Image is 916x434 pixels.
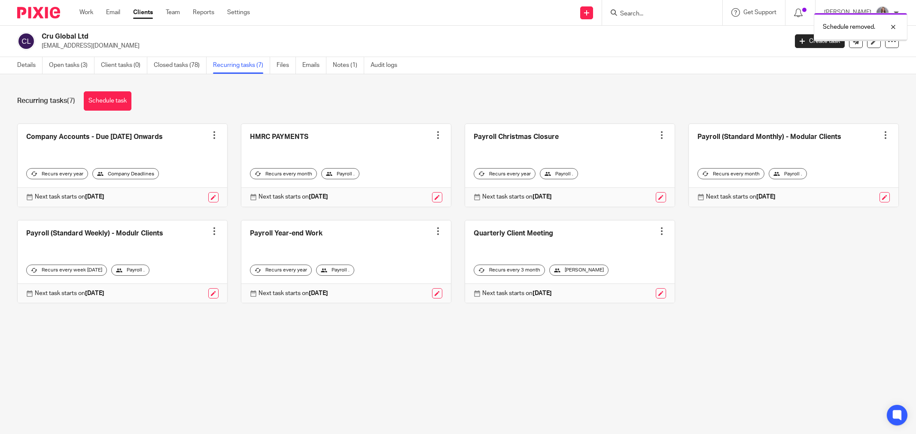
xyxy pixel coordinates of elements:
[250,168,317,179] div: Recurs every month
[166,8,180,17] a: Team
[302,57,326,74] a: Emails
[321,168,359,179] div: Payroll .
[111,265,149,276] div: Payroll .
[85,290,104,296] strong: [DATE]
[42,42,782,50] p: [EMAIL_ADDRESS][DOMAIN_NAME]
[823,23,875,31] p: Schedule removed.
[482,289,552,298] p: Next task starts on
[533,194,552,200] strong: [DATE]
[769,168,807,179] div: Payroll .
[333,57,364,74] a: Notes (1)
[876,6,889,20] img: Amanda-scaled.jpg
[101,57,147,74] a: Client tasks (0)
[474,168,536,179] div: Recurs every year
[133,8,153,17] a: Clients
[482,193,552,201] p: Next task starts on
[706,193,776,201] p: Next task starts on
[67,97,75,104] span: (7)
[17,32,35,50] img: svg%3E
[474,265,545,276] div: Recurs every 3 month
[26,265,107,276] div: Recurs every week [DATE]
[227,8,250,17] a: Settings
[549,265,609,276] div: [PERSON_NAME]
[84,91,131,111] a: Schedule task
[106,8,120,17] a: Email
[26,168,88,179] div: Recurs every year
[277,57,296,74] a: Files
[309,290,328,296] strong: [DATE]
[154,57,207,74] a: Closed tasks (78)
[42,32,634,41] h2: Cru Global Ltd
[85,194,104,200] strong: [DATE]
[316,265,354,276] div: Payroll .
[193,8,214,17] a: Reports
[756,194,776,200] strong: [DATE]
[92,168,159,179] div: Company Deadlines
[17,96,75,105] h1: Recurring tasks
[259,289,328,298] p: Next task starts on
[17,7,60,18] img: Pixie
[250,265,312,276] div: Recurs every year
[17,57,43,74] a: Details
[35,193,104,201] p: Next task starts on
[35,289,104,298] p: Next task starts on
[49,57,94,74] a: Open tasks (3)
[259,193,328,201] p: Next task starts on
[533,290,552,296] strong: [DATE]
[795,34,845,48] a: Create task
[697,168,764,179] div: Recurs every month
[79,8,93,17] a: Work
[371,57,404,74] a: Audit logs
[540,168,578,179] div: Payroll .
[213,57,270,74] a: Recurring tasks (7)
[309,194,328,200] strong: [DATE]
